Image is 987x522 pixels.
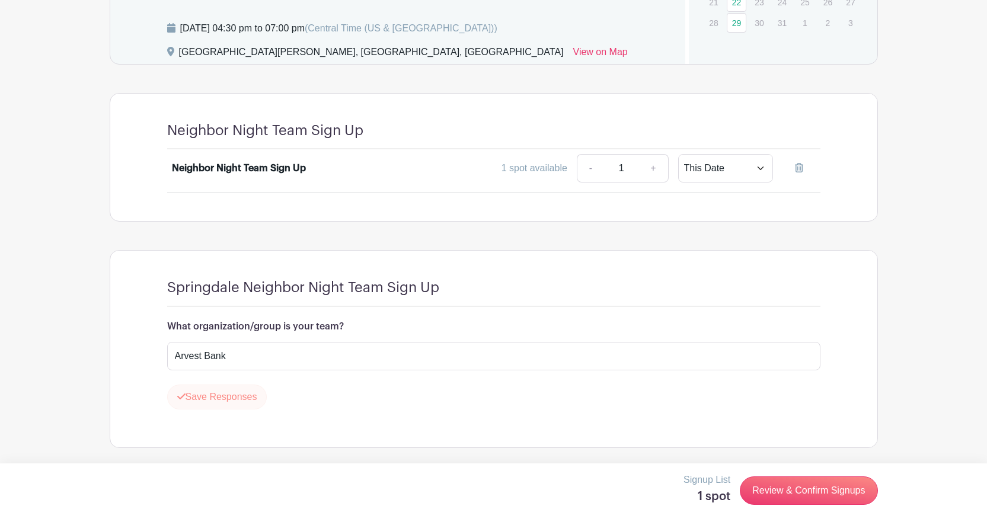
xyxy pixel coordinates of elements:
[167,342,820,370] input: Type your answer
[638,154,668,182] a: +
[683,473,730,487] p: Signup List
[573,45,628,64] a: View on Map
[180,21,497,36] div: [DATE] 04:30 pm to 07:00 pm
[167,321,820,332] h6: What organization/group is your team?
[167,385,267,409] button: Save Responses
[727,13,746,33] a: 29
[577,154,604,182] a: -
[683,489,730,504] h5: 1 spot
[818,14,838,32] p: 2
[179,45,564,64] div: [GEOGRAPHIC_DATA][PERSON_NAME], [GEOGRAPHIC_DATA], [GEOGRAPHIC_DATA]
[502,161,567,175] div: 1 spot available
[167,279,439,296] h4: Springdale Neighbor Night Team Sign Up
[740,476,877,505] a: Review & Confirm Signups
[172,161,306,175] div: Neighbor Night Team Sign Up
[749,14,769,32] p: 30
[772,14,792,32] p: 31
[305,23,497,33] span: (Central Time (US & [GEOGRAPHIC_DATA]))
[795,14,814,32] p: 1
[704,14,723,32] p: 28
[841,14,860,32] p: 3
[167,122,363,139] h4: Neighbor Night Team Sign Up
